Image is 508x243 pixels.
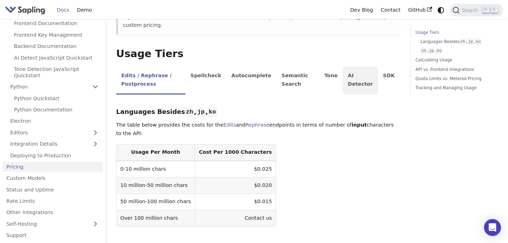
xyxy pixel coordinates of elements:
[10,64,102,81] a: Tone Detection JavaScript Quickstart
[196,108,205,116] code: jp
[484,219,501,236] div: Open Intercom Messenger
[2,230,102,241] a: Support
[2,207,102,218] a: Other Integrations
[2,162,102,172] a: Pricing
[415,29,495,36] a: Usage Tiers
[10,30,102,40] a: Frontend Key Management
[467,39,474,45] code: jp
[116,194,195,210] td: 50 million-100 million chars
[116,108,400,116] h3: Languages Besides , ,
[428,48,435,54] code: jp
[195,144,276,161] th: Cost Per 1000 Characters
[195,177,276,194] td: $0.020
[116,210,195,226] td: Over 100 million chars
[53,5,73,16] a: Docs
[415,85,495,91] a: Tracking and Managing Usage
[460,7,482,13] span: Search
[116,177,195,194] td: 10 million-50 million chars
[226,67,276,95] li: Autocomplete
[246,122,270,128] a: Rephrase
[116,161,195,177] td: 0-10 million chars
[73,5,96,16] a: Demo
[450,4,503,17] button: Search (Command+K)
[436,48,442,54] code: ko
[116,48,400,60] h2: Usage Tiers
[88,127,102,138] button: Expand sidebar category 'Editors'
[482,7,489,13] kbd: ⌘
[319,67,343,95] li: Tone
[195,210,276,226] td: Contact us
[185,67,226,95] li: Spellcheck
[404,5,436,16] a: GitHub
[6,127,88,138] a: Editors
[346,5,377,16] a: Dev Blog
[6,139,102,149] a: Integration Details
[6,150,102,160] a: Deploying to Production
[5,5,45,15] img: Sapling.ai
[10,53,102,63] a: AI Detect JavaScript Quickstart
[415,57,495,63] a: Calculating Usage
[116,144,195,161] th: Usage Per Month
[2,173,102,183] a: Custom Models
[491,7,498,13] kbd: K
[276,67,319,95] li: Semantic Search
[6,116,102,126] a: Electron
[208,108,217,116] code: ko
[2,219,102,229] a: Self-Hosting
[10,18,102,29] a: Frontend Documentation
[195,194,276,210] td: $0.015
[123,13,395,30] p: If you need a self-hosted solution or a BAA for HIPAA compliance, please also contact for custom ...
[185,108,194,116] code: zh
[10,105,102,115] a: Python Documentation
[420,38,492,45] a: Languages Besideszh,jp,ko
[343,67,378,95] li: AI Detector
[460,39,466,45] code: zh
[6,82,102,92] a: Python
[378,67,400,95] li: SDK
[352,122,367,128] strong: input
[224,122,236,128] a: Edits
[340,14,386,20] a: [EMAIL_ADDRESS]
[415,75,495,82] a: Quota Limits vs. Metered Pricing
[415,66,495,73] a: API vs. Frontend Integrations
[475,39,482,45] code: ko
[420,48,492,54] a: zh,jp,ko
[116,121,400,138] p: The table below provides the costs for the and endpoints in terms of number of characters to the ...
[436,5,446,15] button: Switch between dark and light mode (currently system mode)
[2,196,102,206] a: Rate Limits
[195,161,276,177] td: $0.025
[10,93,102,103] a: Python Quickstart
[10,41,102,51] a: Backend Documentation
[2,184,102,195] a: Status and Uptime
[116,67,185,95] li: Edits / Rephrase / Postprocess
[5,5,48,15] a: Sapling.ai
[377,5,404,16] a: Contact
[420,48,427,54] code: zh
